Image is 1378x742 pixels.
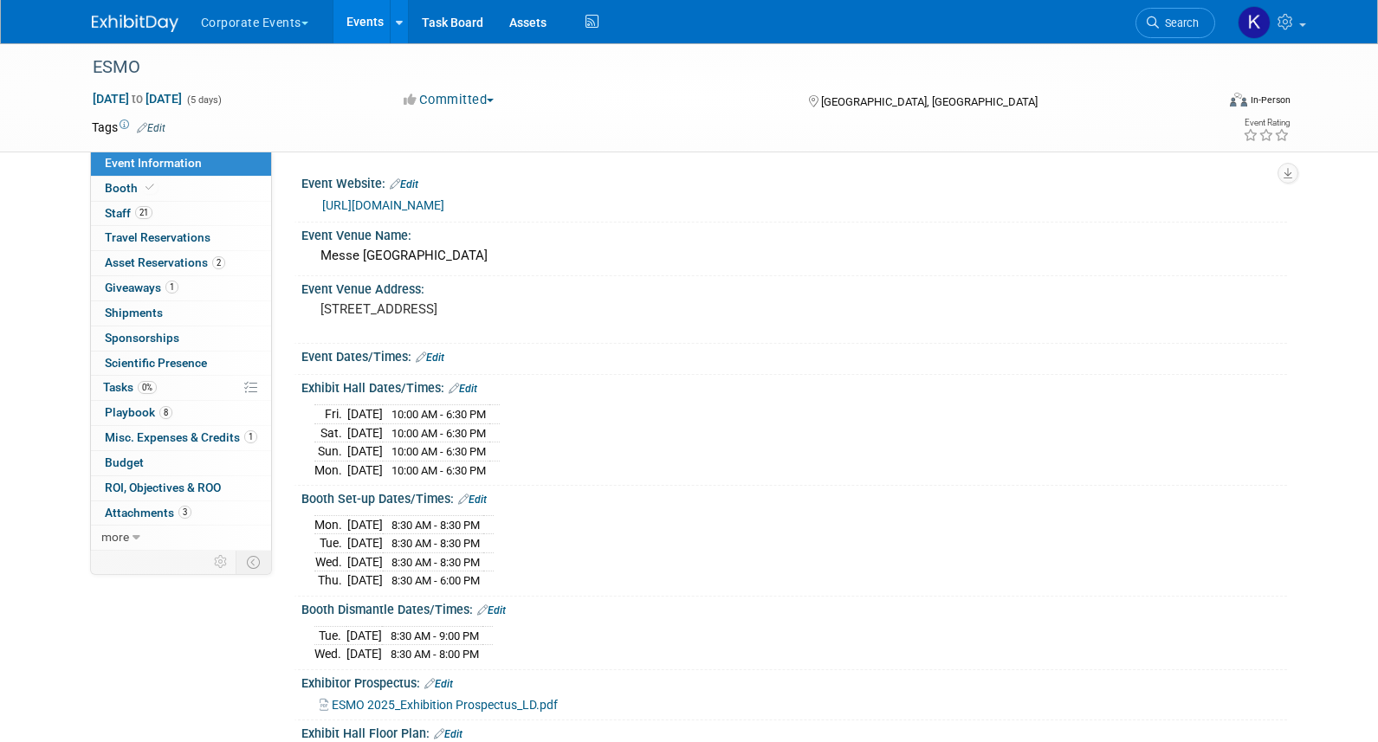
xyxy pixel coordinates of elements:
[87,52,1189,83] div: ESMO
[159,406,172,419] span: 8
[1135,8,1215,38] a: Search
[103,380,157,394] span: Tasks
[821,95,1038,108] span: [GEOGRAPHIC_DATA], [GEOGRAPHIC_DATA]
[105,356,207,370] span: Scientific Presence
[301,344,1287,366] div: Event Dates/Times:
[91,301,271,326] a: Shipments
[322,198,444,212] a: [URL][DOMAIN_NAME]
[458,494,487,506] a: Edit
[347,404,383,423] td: [DATE]
[244,430,257,443] span: 1
[91,376,271,400] a: Tasks0%
[391,574,480,587] span: 8:30 AM - 6:00 PM
[332,698,558,712] span: ESMO 2025_Exhibition Prospectus_LD.pdf
[301,171,1287,193] div: Event Website:
[314,626,346,645] td: Tue.
[91,177,271,201] a: Booth
[301,486,1287,508] div: Booth Set-up Dates/Times:
[165,281,178,294] span: 1
[212,256,225,269] span: 2
[391,537,480,550] span: 8:30 AM - 8:30 PM
[347,423,383,442] td: [DATE]
[91,251,271,275] a: Asset Reservations2
[91,276,271,300] a: Giveaways1
[105,306,163,319] span: Shipments
[314,552,347,571] td: Wed.
[390,178,418,190] a: Edit
[105,331,179,345] span: Sponsorships
[347,552,383,571] td: [DATE]
[391,464,486,477] span: 10:00 AM - 6:30 PM
[391,648,479,661] span: 8:30 AM - 8:00 PM
[91,352,271,376] a: Scientific Presence
[92,91,183,106] span: [DATE] [DATE]
[91,401,271,425] a: Playbook8
[185,94,222,106] span: (5 days)
[391,445,486,458] span: 10:00 AM - 6:30 PM
[105,481,221,494] span: ROI, Objectives & ROO
[424,678,453,690] a: Edit
[347,534,383,553] td: [DATE]
[206,551,236,573] td: Personalize Event Tab Strip
[314,534,347,553] td: Tue.
[398,91,501,109] button: Committed
[138,381,157,394] span: 0%
[314,461,347,479] td: Mon.
[346,645,382,663] td: [DATE]
[314,515,347,534] td: Mon.
[91,226,271,250] a: Travel Reservations
[314,571,347,590] td: Thu.
[391,427,486,440] span: 10:00 AM - 6:30 PM
[92,15,178,32] img: ExhibitDay
[91,426,271,450] a: Misc. Expenses & Credits1
[434,728,463,740] a: Edit
[105,255,225,269] span: Asset Reservations
[137,122,165,134] a: Edit
[91,451,271,475] a: Budget
[314,404,347,423] td: Fri.
[1250,94,1291,106] div: In-Person
[346,626,382,645] td: [DATE]
[91,526,271,550] a: more
[391,519,480,532] span: 8:30 AM - 8:30 PM
[91,326,271,351] a: Sponsorships
[105,230,210,244] span: Travel Reservations
[477,604,506,616] a: Edit
[105,455,144,469] span: Budget
[1113,90,1291,116] div: Event Format
[91,501,271,526] a: Attachments3
[135,206,152,219] span: 21
[1230,93,1247,106] img: Format-Inperson.png
[105,206,152,220] span: Staff
[347,571,383,590] td: [DATE]
[301,375,1287,397] div: Exhibit Hall Dates/Times:
[1159,16,1199,29] span: Search
[416,352,444,364] a: Edit
[91,152,271,176] a: Event Information
[101,530,129,544] span: more
[314,645,346,663] td: Wed.
[347,461,383,479] td: [DATE]
[92,119,165,136] td: Tags
[347,515,383,534] td: [DATE]
[314,242,1274,269] div: Messe [GEOGRAPHIC_DATA]
[391,556,480,569] span: 8:30 AM - 8:30 PM
[301,276,1287,298] div: Event Venue Address:
[105,156,202,170] span: Event Information
[105,281,178,294] span: Giveaways
[301,670,1287,693] div: Exhibitor Prospectus:
[91,202,271,226] a: Staff21
[178,506,191,519] span: 3
[449,383,477,395] a: Edit
[301,597,1287,619] div: Booth Dismantle Dates/Times:
[236,551,271,573] td: Toggle Event Tabs
[129,92,146,106] span: to
[105,405,172,419] span: Playbook
[105,506,191,519] span: Attachments
[391,408,486,421] span: 10:00 AM - 6:30 PM
[314,442,347,461] td: Sun.
[391,629,479,642] span: 8:30 AM - 9:00 PM
[347,442,383,461] td: [DATE]
[314,423,347,442] td: Sat.
[320,301,693,317] pre: [STREET_ADDRESS]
